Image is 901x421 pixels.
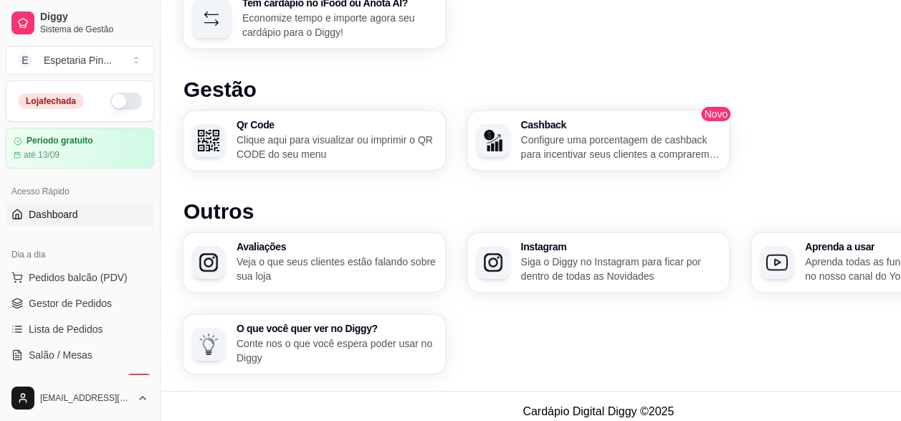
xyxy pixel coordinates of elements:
[29,207,78,222] span: Dashboard
[237,336,437,365] p: Conte nos o que você espera poder usar no Diggy
[6,243,154,266] div: Dia a dia
[521,133,721,161] p: Configure uma porcentagem de cashback para incentivar seus clientes a comprarem em sua loja
[6,46,154,75] button: Select a team
[468,233,730,292] button: InstagramInstagramSiga o Diggy no Instagram para ficar por dentro de todas as Novidades
[29,270,128,285] span: Pedidos balcão (PDV)
[6,203,154,226] a: Dashboard
[521,242,721,252] h3: Instagram
[242,11,437,39] p: Economize tempo e importe agora seu cardápio para o Diggy!
[468,111,730,170] button: CashbackCashbackConfigure uma porcentagem de cashback para incentivar seus clientes a comprarem e...
[198,252,219,273] img: Avaliações
[29,348,92,362] span: Salão / Mesas
[700,105,733,123] span: Novo
[482,130,504,151] img: Cashback
[237,323,437,334] h3: O que você quer ver no Diggy?
[18,53,32,67] span: E
[40,392,131,404] span: [EMAIL_ADDRESS][DOMAIN_NAME]
[183,315,445,374] button: O que você quer ver no Diggy?O que você quer ver no Diggy?Conte nos o que você espera poder usar ...
[6,292,154,315] a: Gestor de Pedidos
[6,344,154,366] a: Salão / Mesas
[29,296,112,311] span: Gestor de Pedidos
[44,53,112,67] div: Espetaria Pin ...
[6,318,154,341] a: Lista de Pedidos
[183,111,445,170] button: Qr CodeQr CodeClique aqui para visualizar ou imprimir o QR CODE do seu menu
[237,120,437,130] h3: Qr Code
[18,93,84,109] div: Loja fechada
[198,130,219,151] img: Qr Code
[237,242,437,252] h3: Avaliações
[766,252,788,273] img: Aprenda a usar
[6,369,154,392] a: Diggy Botnovo
[27,136,93,146] article: Período gratuito
[24,149,59,161] article: até 13/09
[6,6,154,40] a: DiggySistema de Gestão
[237,255,437,283] p: Veja o que seus clientes estão falando sobre sua loja
[183,233,445,292] button: AvaliaçõesAvaliaçõesVeja o que seus clientes estão falando sobre sua loja
[6,128,154,169] a: Período gratuitoaté 13/09
[40,24,148,35] span: Sistema de Gestão
[6,180,154,203] div: Acesso Rápido
[521,120,721,130] h3: Cashback
[29,374,72,388] span: Diggy Bot
[521,255,721,283] p: Siga o Diggy no Instagram para ficar por dentro de todas as Novidades
[237,133,437,161] p: Clique aqui para visualizar ou imprimir o QR CODE do seu menu
[110,93,142,110] button: Alterar Status
[6,381,154,415] button: [EMAIL_ADDRESS][DOMAIN_NAME]
[6,266,154,289] button: Pedidos balcão (PDV)
[29,322,103,336] span: Lista de Pedidos
[482,252,504,273] img: Instagram
[40,11,148,24] span: Diggy
[198,334,219,355] img: O que você quer ver no Diggy?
